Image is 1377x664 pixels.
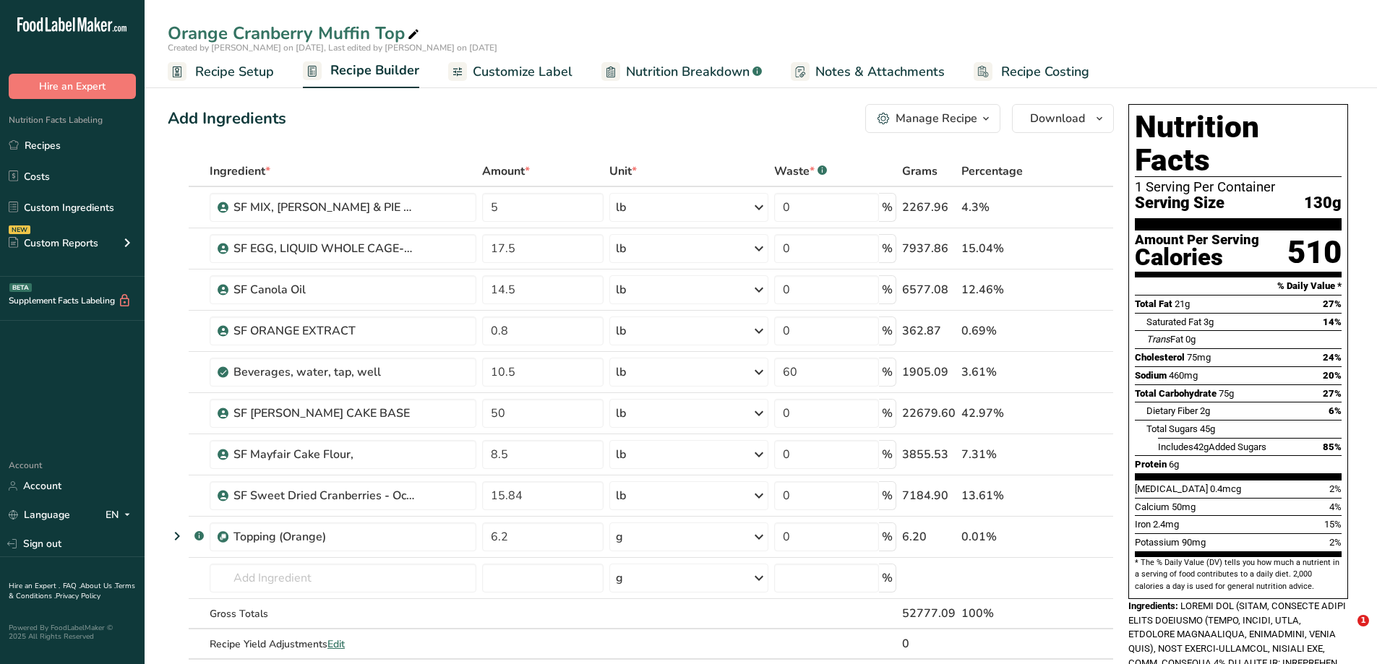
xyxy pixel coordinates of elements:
span: Notes & Attachments [815,62,945,82]
span: 85% [1323,441,1342,452]
div: 2267.96 [902,199,956,216]
a: Recipe Setup [168,56,274,88]
span: 460mg [1169,370,1198,381]
div: 4.3% [961,199,1045,216]
span: 2g [1200,405,1210,416]
span: Ingredient [210,163,270,180]
span: Protein [1135,459,1167,470]
a: About Us . [80,581,115,591]
div: Beverages, water, tap, well [233,363,414,381]
div: Powered By FoodLabelMaker © 2025 All Rights Reserved [9,624,136,641]
div: 510 [1287,233,1342,272]
div: NEW [9,225,30,234]
div: 22679.60 [902,405,956,422]
span: 6g [1169,459,1179,470]
span: 45g [1200,423,1215,434]
span: 42g [1193,441,1209,452]
span: 2% [1329,537,1342,548]
button: Hire an Expert [9,74,136,99]
span: Potassium [1135,537,1180,548]
span: Customize Label [473,62,572,82]
div: lb [616,487,626,504]
div: 0.69% [961,322,1045,340]
iframe: Intercom live chat [1328,615,1363,650]
div: SF Canola Oil [233,281,414,298]
div: Gross Totals [210,606,476,621]
span: 50mg [1172,501,1196,512]
span: Calcium [1135,501,1170,512]
div: SF Sweet Dried Cranberries - Ocean Spray [233,487,414,504]
span: 130g [1304,194,1342,212]
div: 3855.53 [902,446,956,463]
div: Calories [1135,247,1259,268]
a: Terms & Conditions . [9,581,135,601]
span: 27% [1323,388,1342,399]
div: SF [PERSON_NAME] CAKE BASE [233,405,414,422]
span: 15% [1324,519,1342,530]
div: Add Ingredients [168,107,286,131]
span: Serving Size [1135,194,1224,212]
div: 362.87 [902,322,956,340]
div: Topping (Orange) [233,528,414,546]
div: BETA [9,283,32,292]
span: Total Carbohydrate [1135,388,1217,399]
span: Edit [327,637,345,651]
span: Dietary Fiber [1146,405,1198,416]
section: * The % Daily Value (DV) tells you how much a nutrient in a serving of food contributes to a dail... [1135,557,1342,592]
span: 1 [1357,615,1369,626]
span: Ingredients: [1128,600,1178,611]
span: 27% [1323,298,1342,309]
div: Orange Cranberry Muffin Top [168,20,422,46]
span: 14% [1323,316,1342,327]
span: 90mg [1182,537,1206,548]
a: Customize Label [448,56,572,88]
span: Fat [1146,334,1183,345]
a: Language [9,502,70,527]
span: Includes Added Sugars [1158,441,1266,452]
span: Grams [902,163,938,180]
span: 6% [1329,405,1342,416]
div: SF ORANGE EXTRACT [233,322,414,340]
a: Hire an Expert . [9,581,60,591]
span: Sodium [1135,370,1167,381]
span: 20% [1323,370,1342,381]
span: 0.4mcg [1210,483,1241,494]
div: 1905.09 [902,363,956,381]
div: Amount Per Serving [1135,233,1259,247]
span: 2% [1329,483,1342,494]
div: SF Mayfair Cake Flour, [233,446,414,463]
div: 0.01% [961,528,1045,546]
a: Nutrition Breakdown [601,56,762,88]
span: 0g [1185,334,1196,345]
span: Nutrition Breakdown [626,62,750,82]
input: Add Ingredient [210,564,476,592]
span: Recipe Setup [195,62,274,82]
h1: Nutrition Facts [1135,111,1342,177]
section: % Daily Value * [1135,277,1342,295]
div: 6577.08 [902,281,956,298]
div: Custom Reports [9,236,98,251]
div: SF MIX, [PERSON_NAME] & PIE FILLING VANILLA [233,199,414,216]
div: lb [616,322,626,340]
a: Notes & Attachments [791,56,945,88]
span: Iron [1135,519,1151,530]
span: Cholesterol [1135,352,1185,363]
div: lb [616,281,626,298]
div: 7184.90 [902,487,956,504]
div: lb [616,199,626,216]
button: Download [1012,104,1114,133]
span: 2.4mg [1153,519,1179,530]
div: lb [616,405,626,422]
div: 6.20 [902,528,956,546]
a: Privacy Policy [56,591,100,601]
span: Total Sugars [1146,423,1198,434]
span: Recipe Builder [330,61,419,80]
a: Recipe Costing [974,56,1089,88]
span: 21g [1175,298,1190,309]
span: Download [1030,110,1085,127]
span: 75g [1219,388,1234,399]
span: 75mg [1187,352,1211,363]
a: Recipe Builder [303,54,419,89]
i: Trans [1146,334,1170,345]
span: 3g [1204,316,1214,327]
